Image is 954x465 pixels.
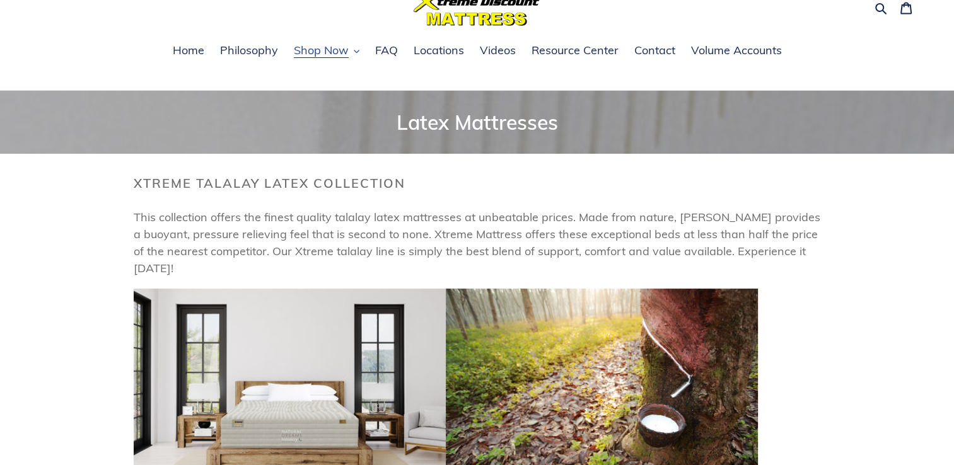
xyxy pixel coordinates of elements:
[375,43,398,58] span: FAQ
[288,42,366,60] button: Shop Now
[407,42,470,60] a: Locations
[294,43,349,58] span: Shop Now
[634,43,675,58] span: Contact
[628,42,682,60] a: Contact
[414,43,464,58] span: Locations
[173,43,204,58] span: Home
[214,42,284,60] a: Philosophy
[134,176,821,191] h2: Xtreme Talalay Latex Collection
[685,42,788,60] a: Volume Accounts
[397,110,558,135] span: Latex Mattresses
[691,43,782,58] span: Volume Accounts
[532,43,619,58] span: Resource Center
[369,42,404,60] a: FAQ
[474,42,522,60] a: Videos
[220,43,278,58] span: Philosophy
[525,42,625,60] a: Resource Center
[480,43,516,58] span: Videos
[134,209,821,277] p: This collection offers the finest quality talalay latex mattresses at unbeatable prices. Made fro...
[166,42,211,60] a: Home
